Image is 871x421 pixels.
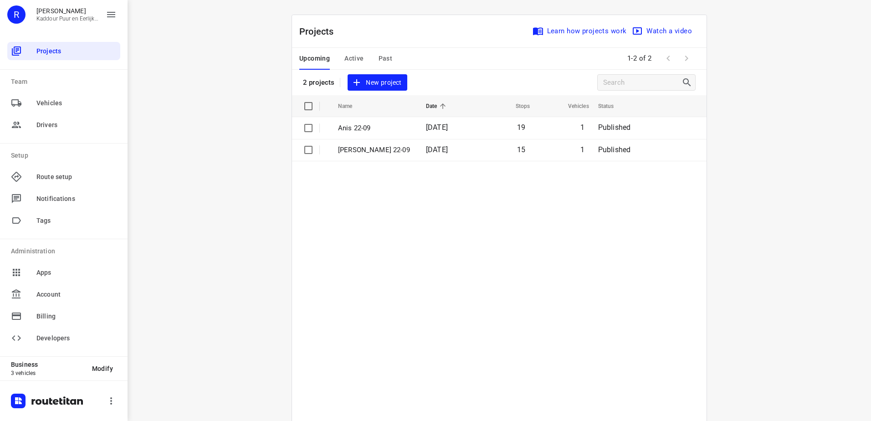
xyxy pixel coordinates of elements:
button: Modify [85,360,120,377]
p: Team [11,77,120,87]
span: Status [598,101,626,112]
div: Billing [7,307,120,325]
span: Published [598,123,631,132]
div: Drivers [7,116,120,134]
span: 1-2 of 2 [624,49,656,68]
div: Vehicles [7,94,120,112]
span: [DATE] [426,145,448,154]
p: Administration [11,246,120,256]
span: Vehicles [556,101,589,112]
span: Stops [504,101,530,112]
button: New project [348,74,407,91]
p: Kaddour Puur en Eerlijk Vlees B.V. [36,15,98,22]
span: Modify [92,365,113,372]
div: Search [681,77,695,88]
div: Notifications [7,190,120,208]
p: 2 projects [303,78,334,87]
p: Business [11,361,85,368]
div: Projects [7,42,120,60]
span: Projects [36,46,117,56]
span: Name [338,101,364,112]
span: Previous Page [659,49,677,67]
span: Upcoming [299,53,330,64]
span: Past [379,53,393,64]
div: R [7,5,26,24]
p: [PERSON_NAME] 22-09 [338,145,412,155]
p: 3 vehicles [11,370,85,376]
div: Developers [7,329,120,347]
div: Tags [7,211,120,230]
p: Setup [11,151,120,160]
span: 1 [580,123,584,132]
span: Tags [36,216,117,226]
span: Developers [36,334,117,343]
div: Apps [7,263,120,282]
span: Billing [36,312,117,321]
p: Anis 22-09 [338,123,412,133]
span: Notifications [36,194,117,204]
input: Search projects [603,76,681,90]
div: Route setup [7,168,120,186]
span: Published [598,145,631,154]
p: Projects [299,25,341,38]
span: Vehicles [36,98,117,108]
span: Active [344,53,364,64]
span: Account [36,290,117,299]
span: 15 [517,145,525,154]
span: Next Page [677,49,696,67]
span: [DATE] [426,123,448,132]
span: 19 [517,123,525,132]
span: Route setup [36,172,117,182]
div: Account [7,285,120,303]
span: New project [353,77,401,88]
span: Apps [36,268,117,277]
span: 1 [580,145,584,154]
span: Drivers [36,120,117,130]
p: Rachid Kaddour [36,7,98,15]
span: Date [426,101,449,112]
